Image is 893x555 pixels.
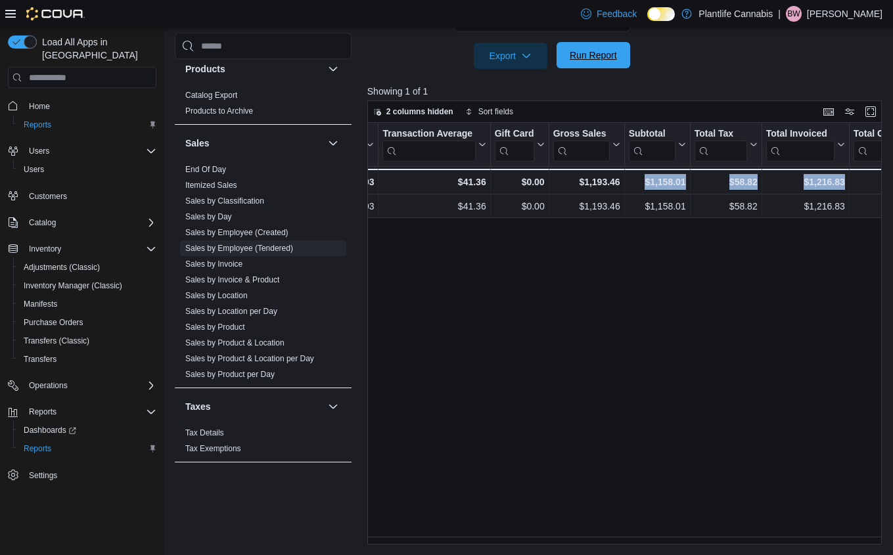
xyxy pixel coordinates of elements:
[18,351,156,367] span: Transfers
[3,403,162,421] button: Reports
[3,466,162,485] button: Settings
[24,120,51,130] span: Reports
[13,277,162,295] button: Inventory Manager (Classic)
[328,198,374,214] div: 1.93
[24,467,156,483] span: Settings
[787,6,800,22] span: BW
[13,160,162,179] button: Users
[694,128,746,162] div: Total Tax
[3,142,162,160] button: Users
[185,228,288,237] a: Sales by Employee (Created)
[647,7,675,21] input: Dark Mode
[807,6,882,22] p: [PERSON_NAME]
[185,62,225,76] h3: Products
[3,376,162,395] button: Operations
[628,128,685,162] button: Subtotal
[24,404,62,420] button: Reports
[13,421,162,439] a: Dashboards
[18,259,156,275] span: Adjustments (Classic)
[185,291,248,300] a: Sales by Location
[185,400,211,413] h3: Taxes
[694,174,757,190] div: $58.82
[24,99,55,114] a: Home
[18,333,156,349] span: Transfers (Classic)
[766,128,834,162] div: Total Invoiced
[185,227,288,238] span: Sales by Employee (Created)
[24,378,156,393] span: Operations
[628,198,685,214] div: $1,158.01
[24,317,83,328] span: Purchase Orders
[24,468,62,483] a: Settings
[24,97,156,114] span: Home
[494,128,534,141] div: Gift Cards
[29,191,67,202] span: Customers
[494,174,544,190] div: $0.00
[185,338,285,348] span: Sales by Product & Location
[185,307,277,316] a: Sales by Location per Day
[24,443,51,454] span: Reports
[13,313,162,332] button: Purchase Orders
[367,85,887,98] p: Showing 1 of 1
[478,106,513,117] span: Sort fields
[494,128,534,162] div: Gift Card Sales
[368,104,459,120] button: 2 columns hidden
[474,43,547,69] button: Export
[597,7,637,20] span: Feedback
[553,128,620,162] button: Gross Sales
[185,243,293,254] span: Sales by Employee (Tendered)
[24,143,156,159] span: Users
[24,354,57,365] span: Transfers
[185,322,245,332] span: Sales by Product
[185,369,275,380] span: Sales by Product per Day
[185,443,241,454] span: Tax Exemptions
[325,61,341,77] button: Products
[185,106,253,116] a: Products to Archive
[29,101,50,112] span: Home
[24,280,122,291] span: Inventory Manager (Classic)
[185,306,277,317] span: Sales by Location per Day
[8,91,156,519] nav: Complex example
[382,128,475,162] div: Transaction Average
[185,196,264,206] a: Sales by Classification
[553,128,609,141] div: Gross Sales
[29,244,61,254] span: Inventory
[24,336,89,346] span: Transfers (Classic)
[185,322,245,332] a: Sales by Product
[628,128,675,141] div: Subtotal
[185,290,248,301] span: Sales by Location
[13,332,162,350] button: Transfers (Classic)
[628,128,675,162] div: Subtotal
[863,104,879,120] button: Enter fullscreen
[185,90,237,100] span: Catalog Export
[185,91,237,100] a: Catalog Export
[18,278,127,294] a: Inventory Manager (Classic)
[460,104,518,120] button: Sort fields
[18,315,156,330] span: Purchase Orders
[24,215,156,231] span: Catalog
[24,143,55,159] button: Users
[18,117,57,133] a: Reports
[18,441,57,456] a: Reports
[24,404,156,420] span: Reports
[18,162,49,177] a: Users
[628,174,685,190] div: $1,158.01
[185,259,242,269] span: Sales by Invoice
[37,35,156,62] span: Load All Apps in [GEOGRAPHIC_DATA]
[382,128,475,141] div: Transaction Average
[13,258,162,277] button: Adjustments (Classic)
[3,96,162,115] button: Home
[18,351,62,367] a: Transfers
[570,49,617,62] span: Run Report
[18,422,81,438] a: Dashboards
[13,439,162,458] button: Reports
[185,211,232,222] span: Sales by Day
[185,400,323,413] button: Taxes
[13,116,162,134] button: Reports
[557,42,630,68] button: Run Report
[185,212,232,221] a: Sales by Day
[325,135,341,151] button: Sales
[185,164,226,175] span: End Of Day
[185,165,226,174] a: End Of Day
